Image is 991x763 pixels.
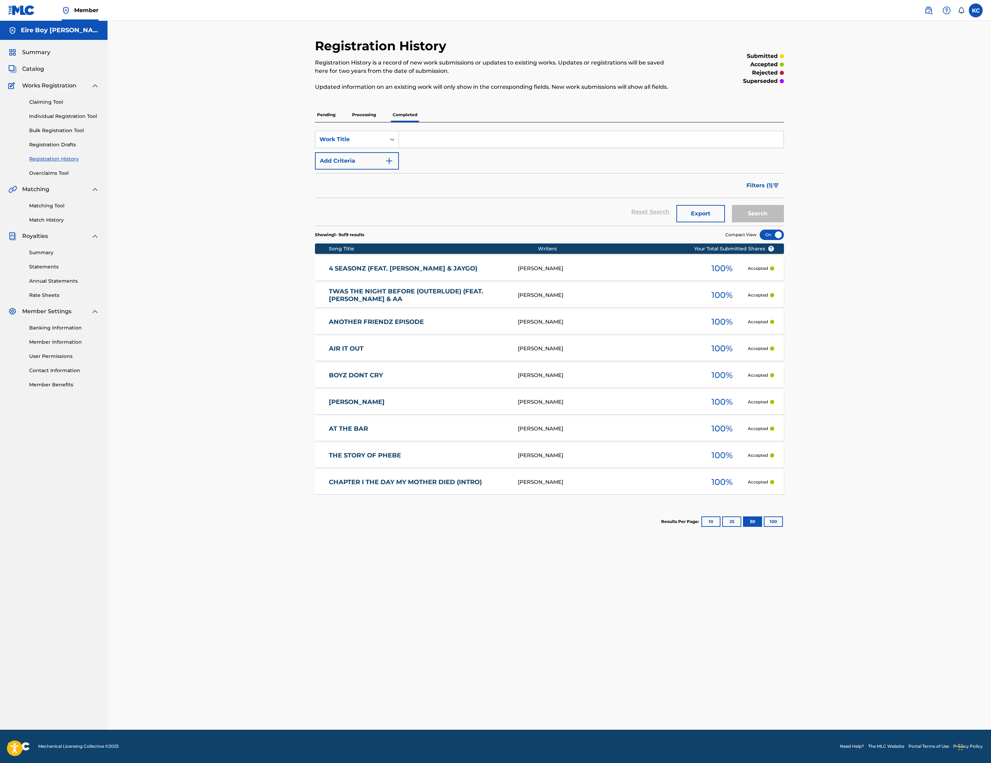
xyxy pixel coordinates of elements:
a: ANOTHER FRIENDZ EPISODE [329,318,509,326]
img: Top Rightsholder [62,6,70,15]
a: 4 SEASONZ (FEAT. [PERSON_NAME] & JAYGO) [329,265,509,273]
a: Public Search [922,3,936,17]
a: Rate Sheets [29,292,99,299]
a: Statements [29,263,99,271]
a: BOYZ DONT CRY [329,371,509,379]
p: superseded [743,77,778,85]
img: expand [91,307,99,316]
p: Results Per Page: [661,518,701,525]
a: Portal Terms of Use [908,743,949,749]
img: help [942,6,951,15]
div: Drag [958,737,963,757]
p: Accepted [748,319,768,325]
span: 100 % [711,289,733,301]
img: Works Registration [8,82,17,90]
h5: Eire Boy Malek [21,26,99,34]
a: SummarySummary [8,48,50,57]
div: [PERSON_NAME] [518,478,696,486]
button: Add Criteria [315,152,399,170]
span: Summary [22,48,50,57]
span: 100 % [711,396,733,408]
div: [PERSON_NAME] [518,265,696,273]
p: Accepted [748,399,768,405]
h2: Registration History [315,38,450,54]
p: Pending [315,108,338,122]
a: The MLC Website [868,743,904,749]
div: [PERSON_NAME] [518,345,696,353]
p: Processing [350,108,378,122]
span: 100 % [711,476,733,488]
div: [PERSON_NAME] [518,398,696,406]
iframe: Resource Center [972,566,991,621]
img: logo [8,742,30,751]
div: Work Title [319,135,382,144]
button: Filters (1) [742,177,784,194]
span: Compact View [725,232,757,238]
button: 10 [701,516,720,527]
a: AT THE BAR [329,425,509,433]
div: Help [940,3,954,17]
a: THE STORY OF PHEBE [329,452,509,460]
p: Accepted [748,426,768,432]
p: rejected [752,69,778,77]
a: Summary [29,249,99,256]
img: search [924,6,933,15]
a: Member Information [29,338,99,346]
button: 25 [722,516,741,527]
img: Matching [8,185,17,194]
span: Member [74,6,99,14]
p: Accepted [748,292,768,298]
div: Writers [538,245,716,252]
p: accepted [750,60,778,69]
p: Accepted [748,372,768,378]
img: Catalog [8,65,17,73]
span: ? [768,246,774,251]
iframe: Chat Widget [956,730,991,763]
img: Accounts [8,26,17,35]
img: expand [91,185,99,194]
form: Search Form [315,131,784,226]
button: Export [676,205,725,222]
a: CHAPTER I THE DAY MY MOTHER DIED (INTRO) [329,478,509,486]
img: 9d2ae6d4665cec9f34b9.svg [385,157,393,165]
span: Member Settings [22,307,71,316]
img: Member Settings [8,307,17,316]
p: Accepted [748,265,768,272]
div: [PERSON_NAME] [518,452,696,460]
p: Accepted [748,345,768,352]
img: filter [773,183,779,188]
p: Showing 1 - 9 of 9 results [315,232,364,238]
a: [PERSON_NAME] [329,398,509,406]
a: Privacy Policy [953,743,983,749]
p: Registration History is a record of new work submissions or updates to existing works. Updates or... [315,59,676,75]
a: Matching Tool [29,202,99,209]
a: CatalogCatalog [8,65,44,73]
img: MLC Logo [8,5,35,15]
a: Registration Drafts [29,141,99,148]
a: TWAS THE NIGHT BEFORE (OUTERLUDE) (FEAT. [PERSON_NAME] & AA [329,288,509,303]
div: [PERSON_NAME] [518,425,696,433]
a: Individual Registration Tool [29,113,99,120]
img: expand [91,232,99,240]
a: Member Benefits [29,381,99,388]
span: 100 % [711,369,733,381]
a: Need Help? [840,743,864,749]
div: [PERSON_NAME] [518,291,696,299]
div: [PERSON_NAME] [518,318,696,326]
button: 50 [743,516,762,527]
a: User Permissions [29,353,99,360]
span: Catalog [22,65,44,73]
div: Song Title [329,245,538,252]
img: Summary [8,48,17,57]
span: Mechanical Licensing Collective © 2025 [38,743,119,749]
span: 100 % [711,342,733,355]
p: Accepted [748,479,768,485]
a: AIR IT OUT [329,345,509,353]
span: Royalties [22,232,48,240]
span: 100 % [711,422,733,435]
a: Contact Information [29,367,99,374]
a: Claiming Tool [29,98,99,106]
span: Works Registration [22,82,76,90]
div: User Menu [969,3,983,17]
